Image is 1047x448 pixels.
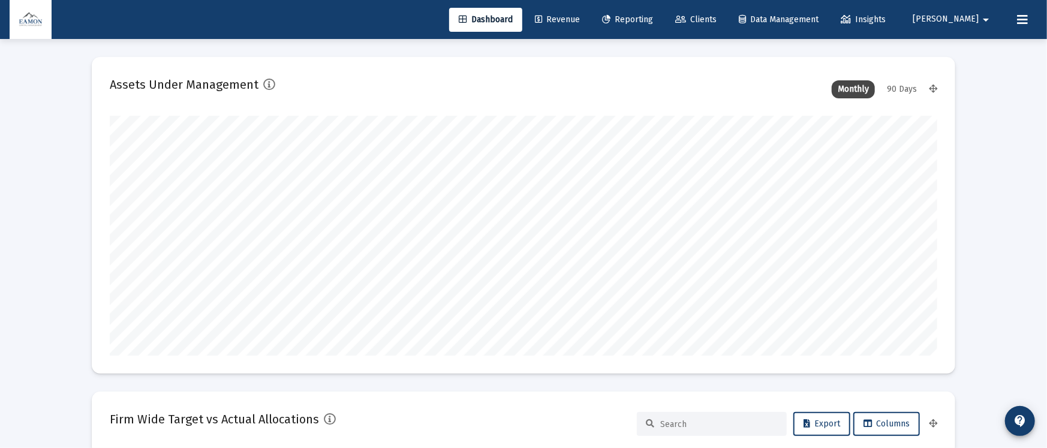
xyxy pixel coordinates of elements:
[602,14,653,25] span: Reporting
[793,412,850,436] button: Export
[831,8,895,32] a: Insights
[729,8,828,32] a: Data Management
[666,8,726,32] a: Clients
[535,14,580,25] span: Revenue
[1013,414,1027,428] mat-icon: contact_support
[898,7,1007,31] button: [PERSON_NAME]
[853,412,920,436] button: Columns
[804,419,840,429] span: Export
[449,8,522,32] a: Dashboard
[459,14,513,25] span: Dashboard
[832,80,875,98] div: Monthly
[864,419,910,429] span: Columns
[660,419,778,429] input: Search
[841,14,886,25] span: Insights
[675,14,717,25] span: Clients
[881,80,923,98] div: 90 Days
[19,8,43,32] img: Dashboard
[913,14,979,25] span: [PERSON_NAME]
[592,8,663,32] a: Reporting
[110,410,319,429] h2: Firm Wide Target vs Actual Allocations
[979,8,993,32] mat-icon: arrow_drop_down
[739,14,819,25] span: Data Management
[110,75,258,94] h2: Assets Under Management
[525,8,589,32] a: Revenue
